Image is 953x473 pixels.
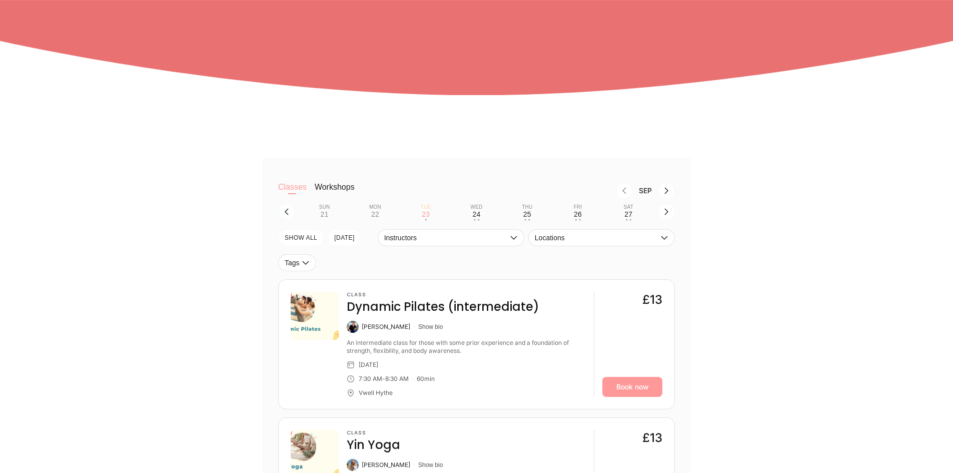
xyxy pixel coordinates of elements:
[362,323,410,331] div: [PERSON_NAME]
[528,229,675,246] button: Locations
[319,204,330,210] div: Sun
[347,321,359,333] img: Svenja O'Connor
[347,292,539,298] h3: Class
[625,219,631,221] div: • •
[523,210,531,218] div: 25
[385,375,409,383] div: 8:30 AM
[574,204,582,210] div: Fri
[418,461,443,469] button: Show bio
[425,219,427,221] div: •
[285,259,300,267] span: Tags
[422,210,430,218] div: 23
[369,204,381,210] div: Mon
[575,219,581,221] div: • •
[278,229,324,246] button: SHOW All
[328,229,361,246] button: [DATE]
[384,234,508,242] span: Instructors
[347,339,586,355] div: An intermediate class for those with some prior experience and a foundation of strength, flexibil...
[624,210,632,218] div: 27
[472,210,480,218] div: 24
[418,323,443,331] button: Show bio
[535,234,658,242] span: Locations
[359,361,378,369] div: [DATE]
[321,210,329,218] div: 21
[278,182,307,202] button: Classes
[347,459,359,471] img: Alexandra Poppy
[417,375,435,383] div: 60 min
[616,182,633,199] button: Previous month, Aug
[278,254,316,271] button: Tags
[524,219,530,221] div: • •
[359,375,382,383] div: 7:30 AM
[291,292,339,340] img: ae0a0597-cc0d-4c1f-b89b-51775b502e7a.png
[470,204,482,210] div: Wed
[473,219,479,221] div: • •
[624,204,633,210] div: Sat
[574,210,582,218] div: 26
[371,182,675,199] nav: Month switch
[362,461,410,469] div: [PERSON_NAME]
[347,299,539,315] h4: Dynamic Pilates (intermediate)
[421,204,431,210] div: Tue
[315,182,355,202] button: Workshops
[602,377,662,397] a: Book now
[382,375,385,383] div: -
[633,187,658,195] div: Month Sep
[347,437,400,453] h4: Yin Yoga
[378,229,524,246] button: Instructors
[522,204,532,210] div: Thu
[359,389,393,397] div: Vwell Hythe
[642,430,662,446] div: £13
[347,430,400,436] h3: Class
[642,292,662,308] div: £13
[658,182,675,199] button: Next month, Oct
[371,210,379,218] div: 22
